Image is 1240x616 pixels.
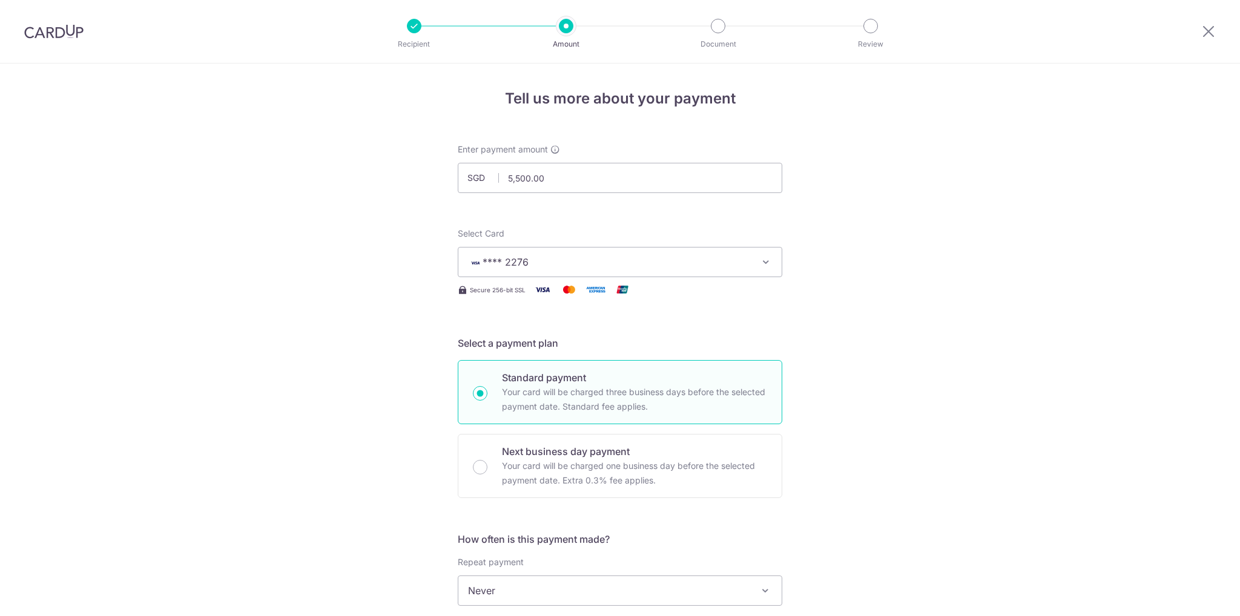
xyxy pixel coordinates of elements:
span: translation missing: en.payables.payment_networks.credit_card.summary.labels.select_card [458,228,504,238]
p: Recipient [369,38,459,50]
input: 0.00 [458,163,782,193]
span: Secure 256-bit SSL [470,285,526,295]
span: SGD [467,172,499,184]
img: Mastercard [557,282,581,297]
p: Amount [521,38,611,50]
p: Review [826,38,915,50]
img: CardUp [24,24,84,39]
h5: Select a payment plan [458,336,782,350]
p: Your card will be charged three business days before the selected payment date. Standard fee appl... [502,385,767,414]
span: Never [458,576,782,605]
label: Repeat payment [458,556,524,568]
p: Next business day payment [502,444,767,459]
p: Your card will be charged one business day before the selected payment date. Extra 0.3% fee applies. [502,459,767,488]
img: Visa [530,282,555,297]
img: Union Pay [610,282,635,297]
p: Standard payment [502,370,767,385]
h4: Tell us more about your payment [458,88,782,110]
img: VISA [468,258,483,267]
span: Never [458,575,782,606]
h5: How often is this payment made? [458,532,782,546]
img: American Express [584,282,608,297]
p: Document [673,38,763,50]
span: Enter payment amount [458,143,548,156]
